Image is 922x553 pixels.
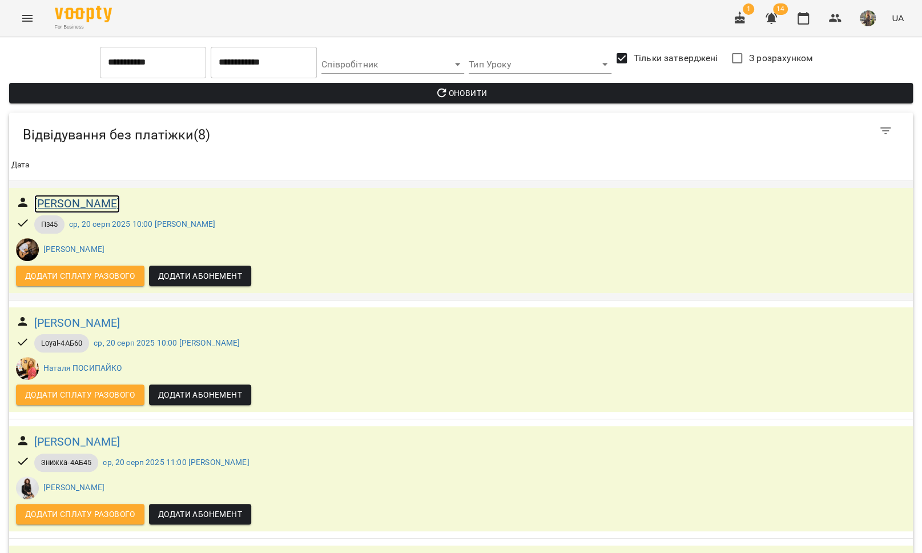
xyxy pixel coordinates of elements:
[16,504,144,524] button: Додати сплату разового
[11,158,30,172] div: Дата
[34,458,99,468] span: Знижка-4АБ45
[103,458,249,467] a: ср, 20 серп 2025 11:00 [PERSON_NAME]
[16,384,144,405] button: Додати сплату разового
[634,51,718,65] span: Тільки затверджені
[25,388,135,402] span: Додати сплату разового
[872,117,899,145] button: Фільтр
[892,12,904,24] span: UA
[149,504,251,524] button: Додати Абонемент
[34,433,120,451] a: [PERSON_NAME]
[18,86,904,100] span: Оновити
[25,269,135,283] span: Додати сплату разового
[43,483,104,492] a: [PERSON_NAME]
[14,5,41,32] button: Menu
[34,195,120,213] a: [PERSON_NAME]
[16,238,39,261] img: Даниїл КАЛАШНИК
[11,158,30,172] div: Sort
[149,384,251,405] button: Додати Абонемент
[16,476,39,499] img: Любов ПУШНЯК
[11,158,911,172] span: Дата
[743,3,754,15] span: 1
[43,245,104,254] a: [PERSON_NAME]
[158,507,242,521] span: Додати Абонемент
[149,266,251,286] button: Додати Абонемент
[773,3,788,15] span: 14
[16,357,39,380] img: Наталя ПОСИПАЙКО
[158,388,242,402] span: Додати Абонемент
[34,219,65,230] span: Пз45
[9,113,913,149] div: Table Toolbar
[25,507,135,521] span: Додати сплату разового
[749,51,813,65] span: З розрахунком
[55,6,112,22] img: Voopty Logo
[9,83,913,103] button: Оновити
[34,338,90,348] span: Loyal-4АБ60
[34,314,120,332] a: [PERSON_NAME]
[55,23,112,31] span: For Business
[43,363,122,372] a: Наталя ПОСИПАЙКО
[23,126,541,144] h5: Відвідування без платіжки ( 8 )
[16,266,144,286] button: Додати сплату разового
[94,338,240,347] a: ср, 20 серп 2025 10:00 [PERSON_NAME]
[158,269,242,283] span: Додати Абонемент
[69,219,215,229] a: ср, 20 серп 2025 10:00 [PERSON_NAME]
[887,7,908,29] button: UA
[860,10,876,26] img: d95d3a1f5a58f9939815add2f0358ac8.jpg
